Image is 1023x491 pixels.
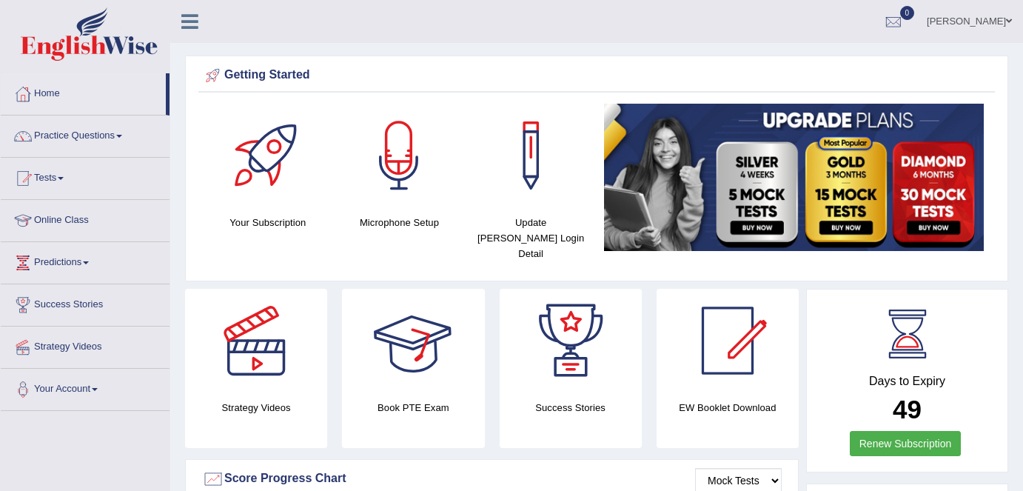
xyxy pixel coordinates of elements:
[823,375,991,388] h4: Days to Expiry
[500,400,642,415] h4: Success Stories
[209,215,326,230] h4: Your Subscription
[1,284,170,321] a: Success Stories
[185,400,327,415] h4: Strategy Videos
[1,327,170,364] a: Strategy Videos
[472,215,589,261] h4: Update [PERSON_NAME] Login Detail
[1,242,170,279] a: Predictions
[1,116,170,153] a: Practice Questions
[202,64,991,87] div: Getting Started
[1,73,166,110] a: Home
[657,400,799,415] h4: EW Booklet Download
[900,6,915,20] span: 0
[604,104,984,251] img: small5.jpg
[202,468,782,490] div: Score Progress Chart
[1,200,170,237] a: Online Class
[342,400,484,415] h4: Book PTE Exam
[1,369,170,406] a: Your Account
[341,215,458,230] h4: Microphone Setup
[850,431,962,456] a: Renew Subscription
[1,158,170,195] a: Tests
[893,395,922,424] b: 49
